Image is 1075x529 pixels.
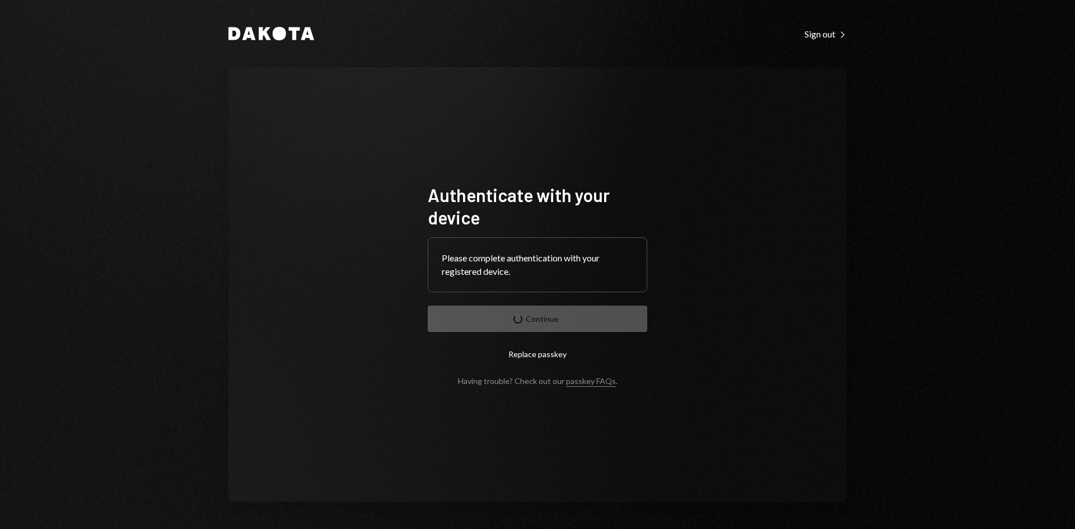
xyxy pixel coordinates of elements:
[805,29,847,40] div: Sign out
[566,376,616,387] a: passkey FAQs
[805,27,847,40] a: Sign out
[428,184,647,228] h1: Authenticate with your device
[442,251,633,278] div: Please complete authentication with your registered device.
[428,341,647,367] button: Replace passkey
[458,376,618,386] div: Having trouble? Check out our .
